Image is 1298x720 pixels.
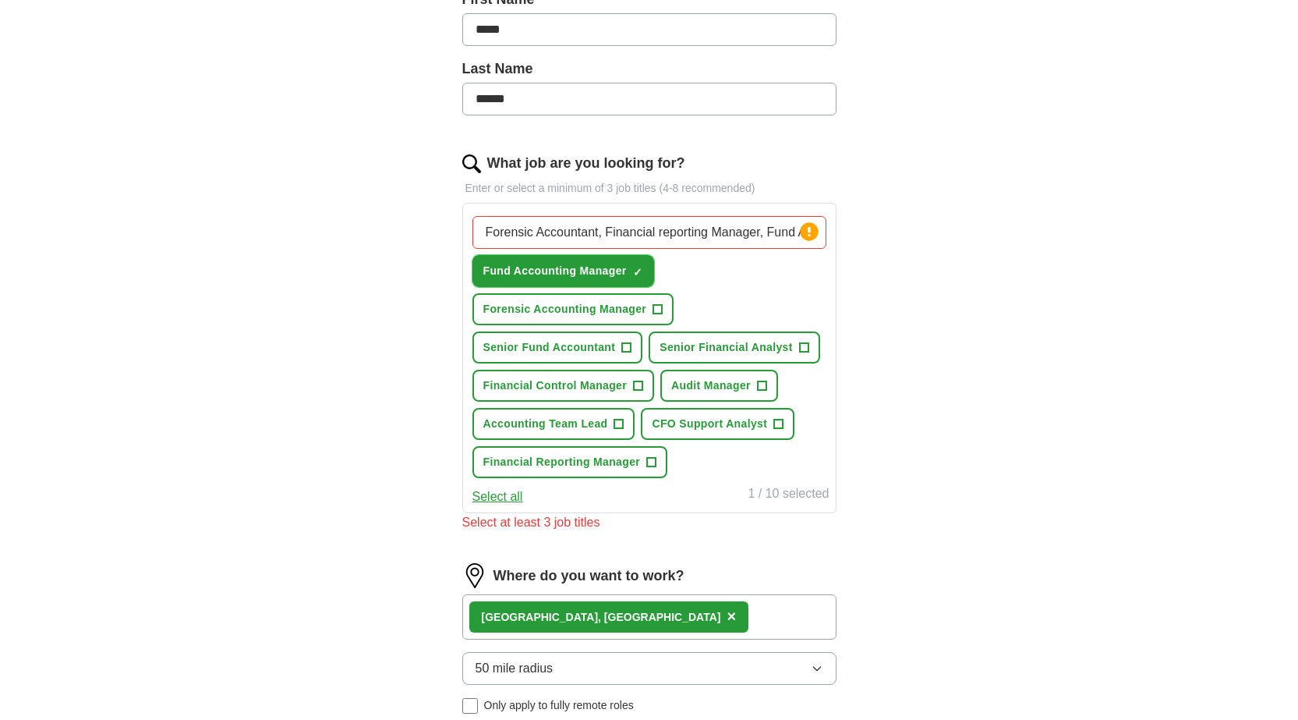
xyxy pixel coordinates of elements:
[462,652,836,685] button: 50 mile radius
[472,408,635,440] button: Accounting Team Lead
[462,180,836,197] p: Enter or select a minimum of 3 job titles (4-8 recommended)
[641,408,794,440] button: CFO Support Analyst
[633,266,642,278] span: ✓
[748,484,829,506] div: 1 / 10 selected
[652,416,767,432] span: CFO Support Analyst
[472,293,674,325] button: Forensic Accounting Manager
[487,153,685,174] label: What job are you looking for?
[483,301,647,317] span: Forensic Accounting Manager
[482,609,721,626] div: , [GEOGRAPHIC_DATA]
[472,370,655,402] button: Financial Control Manager
[483,416,608,432] span: Accounting Team Lead
[660,370,778,402] button: Audit Manager
[484,697,634,714] span: Only apply to fully remote roles
[727,608,736,625] span: ×
[483,339,616,356] span: Senior Fund Accountant
[493,566,684,587] label: Where do you want to work?
[462,563,487,588] img: location.png
[462,59,836,80] label: Last Name
[660,339,792,356] span: Senior Financial Analyst
[462,698,478,714] input: Only apply to fully remote roles
[727,605,736,629] button: ×
[482,611,599,623] strong: [GEOGRAPHIC_DATA]
[671,378,751,394] span: Audit Manager
[472,332,643,364] button: Senior Fund Accountant
[472,446,668,478] button: Financial Reporting Manager
[483,378,628,394] span: Financial Control Manager
[472,255,654,287] button: Fund Accounting Manager✓
[483,263,627,279] span: Fund Accounting Manager
[483,454,641,470] span: Financial Reporting Manager
[649,332,819,364] button: Senior Financial Analyst
[462,154,481,173] img: search.png
[462,513,836,532] div: Select at least 3 job titles
[472,488,523,506] button: Select all
[472,216,826,249] input: Type a job title and press enter
[476,659,554,678] span: 50 mile radius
